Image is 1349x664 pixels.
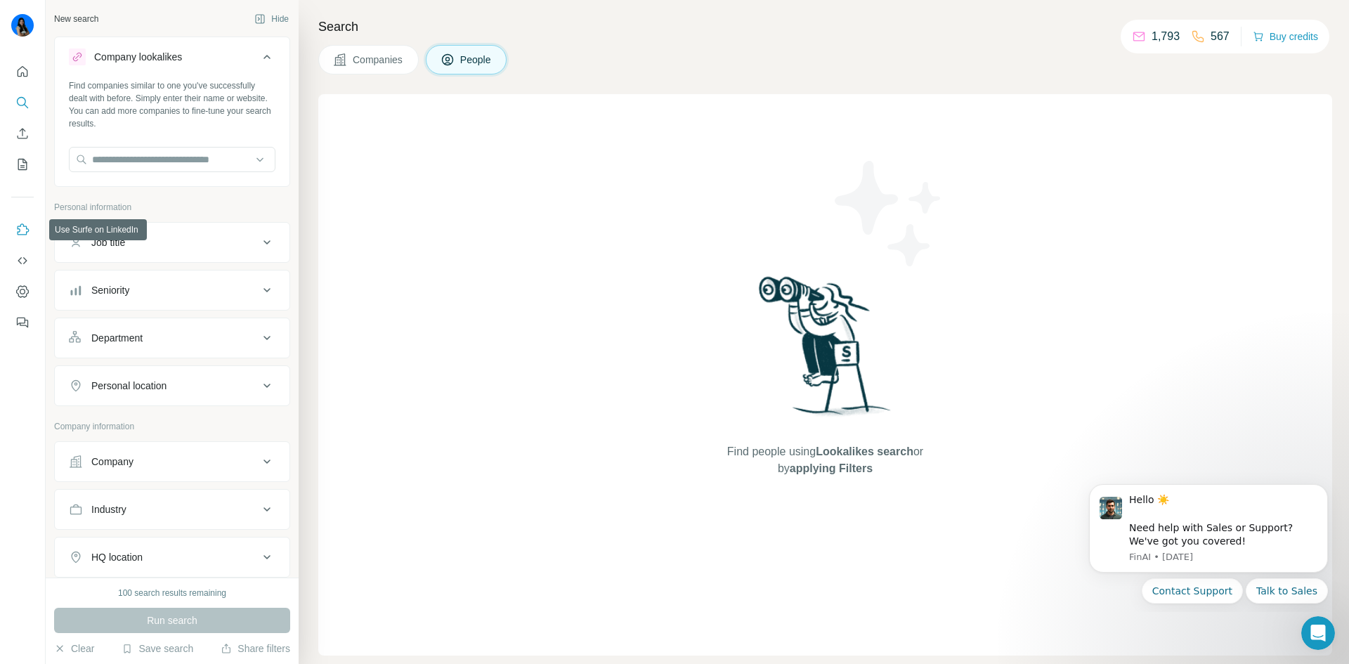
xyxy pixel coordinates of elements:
[54,642,94,656] button: Clear
[826,150,952,277] img: Surfe Illustration - Stars
[54,13,98,25] div: New search
[91,379,167,393] div: Personal location
[221,642,290,656] button: Share filters
[1301,616,1335,650] iframe: Intercom live chat
[91,502,126,516] div: Industry
[55,493,289,526] button: Industry
[353,53,404,67] span: Companies
[11,14,34,37] img: Avatar
[122,642,193,656] button: Save search
[55,40,289,79] button: Company lookalikes
[94,50,182,64] div: Company lookalikes
[816,445,913,457] span: Lookalikes search
[1068,471,1349,612] iframe: Intercom notifications message
[11,217,34,242] button: Use Surfe on LinkedIn
[91,235,125,249] div: Job title
[1211,28,1230,45] p: 567
[54,201,290,214] p: Personal information
[55,226,289,259] button: Job title
[460,53,493,67] span: People
[11,59,34,84] button: Quick start
[752,273,899,429] img: Surfe Illustration - Woman searching with binoculars
[1253,27,1318,46] button: Buy credits
[91,455,133,469] div: Company
[91,550,143,564] div: HQ location
[11,279,34,304] button: Dashboard
[11,152,34,177] button: My lists
[55,273,289,307] button: Seniority
[55,445,289,479] button: Company
[54,420,290,433] p: Company information
[11,310,34,335] button: Feedback
[712,443,937,477] span: Find people using or by
[790,462,873,474] span: applying Filters
[245,8,299,30] button: Hide
[91,331,143,345] div: Department
[318,17,1332,37] h4: Search
[55,369,289,403] button: Personal location
[11,248,34,273] button: Use Surfe API
[69,79,275,130] div: Find companies similar to one you've successfully dealt with before. Simply enter their name or w...
[11,90,34,115] button: Search
[11,121,34,146] button: Enrich CSV
[1152,28,1180,45] p: 1,793
[55,321,289,355] button: Department
[55,540,289,574] button: HQ location
[91,283,129,297] div: Seniority
[118,587,226,599] div: 100 search results remaining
